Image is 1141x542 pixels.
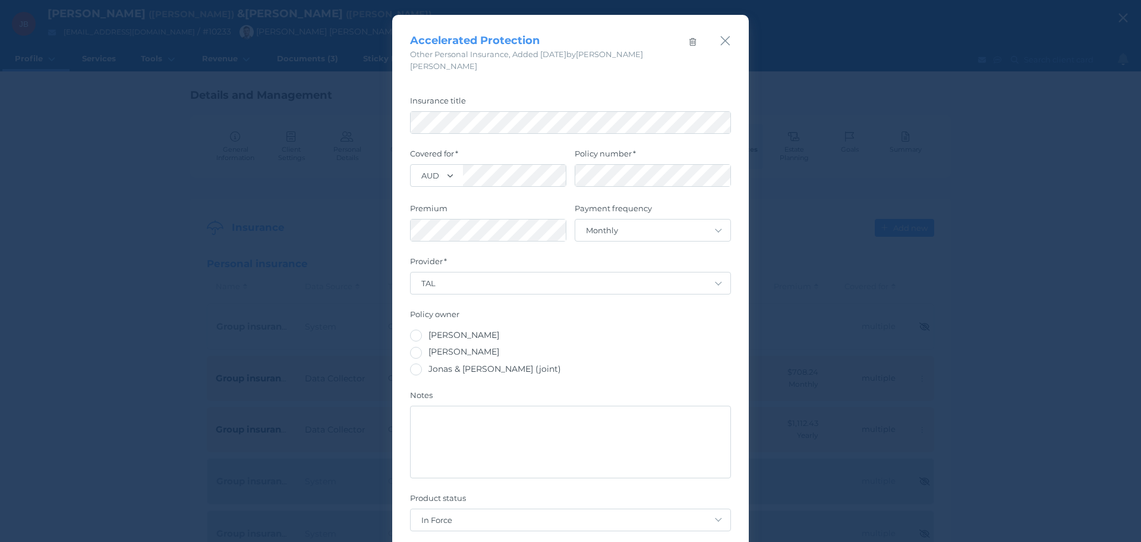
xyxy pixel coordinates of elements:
[410,309,731,325] label: Policy owner
[720,33,731,49] button: Close
[410,96,731,111] label: Insurance title
[575,149,731,164] label: Policy number
[410,493,731,509] label: Product status
[428,330,499,340] span: [PERSON_NAME]
[575,203,731,219] label: Payment frequency
[410,34,540,47] span: Accelerated Protection
[428,346,499,357] span: [PERSON_NAME]
[410,390,731,406] label: Notes
[410,149,566,164] label: Covered for
[410,49,643,71] span: Other Personal Insurance , Added [DATE] by [PERSON_NAME] [PERSON_NAME]
[410,203,566,219] label: Premium
[428,364,561,374] span: Jonas & [PERSON_NAME] (joint)
[410,256,731,272] label: Provider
